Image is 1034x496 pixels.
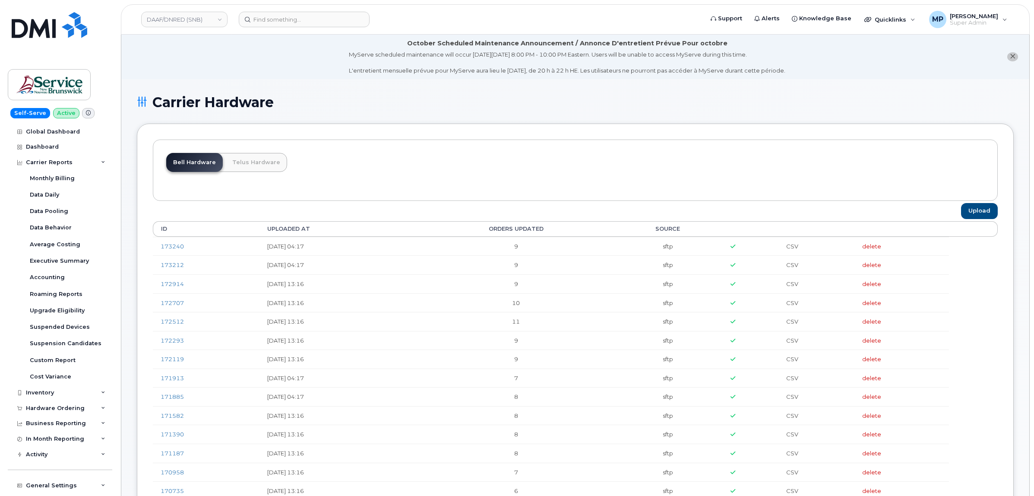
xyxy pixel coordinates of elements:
td: CSV [778,237,854,256]
td: CSV [778,369,854,388]
a: Telus Hardware [225,153,287,172]
td: 2025-09-22 04:17 [259,387,420,406]
td: 2025-09-22 04:17 [259,369,420,388]
a: 172512 [161,318,184,325]
a: delete [862,393,881,400]
i: Parsed at: 2025-09-29 04:42 [730,262,735,268]
td: CSV [778,312,854,331]
a: delete [862,450,881,457]
i: Parsed at: 2025-09-29 04:49 [730,244,735,249]
a: 171885 [161,393,184,400]
i: Parsed at: 2025-09-22 04:44 [730,375,735,381]
td: CSV [778,331,854,350]
td: 2025-09-16 13:16 [259,463,420,482]
td: 9 [420,350,613,369]
td: CSV [778,387,854,406]
h1: Carrier Hardware [137,95,1014,110]
a: Bell Hardware [166,153,223,172]
a: Upload [961,203,998,219]
i: Parsed at: 2025-09-22 13:29 [730,356,735,362]
td: 9 [420,274,613,293]
td: sftp [613,274,723,293]
td: CSV [778,444,854,463]
td: CSV [778,425,854,444]
a: delete [862,243,881,250]
td: sftp [613,350,723,369]
a: delete [862,337,881,344]
a: 171390 [161,431,184,438]
div: October Scheduled Maintenance Announcement / Annonce D'entretient Prévue Pour octobre [407,39,727,48]
a: 172707 [161,299,184,306]
td: 2025-09-29 04:17 [259,255,420,274]
i: Parsed at: 2025-09-25 13:26 [730,300,735,306]
a: delete [862,431,881,438]
td: sftp [613,312,723,331]
button: close notification [1007,52,1018,61]
td: sftp [613,406,723,425]
td: 2025-09-22 13:16 [259,350,420,369]
td: 2025-09-23 13:16 [259,331,420,350]
a: delete [862,487,881,494]
div: MyServe scheduled maintenance will occur [DATE][DATE] 8:00 PM - 10:00 PM Eastern. Users will be u... [349,51,785,75]
a: delete [862,280,881,287]
td: 9 [420,237,613,256]
i: Parsed at: 2025-09-19 13:30 [730,413,735,419]
a: delete [862,412,881,419]
td: sftp [613,463,723,482]
td: sftp [613,369,723,388]
a: delete [862,469,881,476]
th: ORDERS UPDATED [420,221,613,237]
i: Parsed at: 2025-09-26 13:27 [730,281,735,287]
td: sftp [613,425,723,444]
i: Parsed at: 2025-09-22 04:39 [730,394,735,400]
td: 2025-09-29 04:17 [259,237,420,256]
i: Parsed at: 2025-09-17 13:32 [730,451,735,456]
td: 8 [420,425,613,444]
a: 170735 [161,487,184,494]
td: 8 [420,406,613,425]
td: 2025-09-24 13:16 [259,312,420,331]
a: 170958 [161,469,184,476]
td: CSV [778,255,854,274]
a: delete [862,375,881,382]
td: 7 [420,463,613,482]
a: 171582 [161,412,184,419]
i: Parsed at: 2025-09-23 13:26 [730,338,735,343]
td: 10 [420,293,613,312]
a: 172119 [161,356,184,362]
i: Parsed at: 2025-09-16 13:30 [730,470,735,475]
th: SOURCE [613,221,723,237]
td: sftp [613,387,723,406]
a: delete [862,356,881,362]
a: delete [862,318,881,325]
a: delete [862,261,881,268]
td: sftp [613,237,723,256]
td: sftp [613,255,723,274]
td: 8 [420,444,613,463]
i: Parsed at: 2025-09-18 13:26 [730,432,735,437]
td: sftp [613,444,723,463]
td: 2025-09-19 13:16 [259,406,420,425]
i: Parsed at: 2025-09-15 13:25 [730,488,735,494]
a: 171913 [161,375,184,382]
td: 2025-09-26 13:16 [259,274,420,293]
td: 8 [420,387,613,406]
td: 9 [420,255,613,274]
i: Parsed at: 2025-09-24 13:31 [730,319,735,324]
td: CSV [778,406,854,425]
td: CSV [778,293,854,312]
td: sftp [613,293,723,312]
td: 9 [420,331,613,350]
a: 173212 [161,261,184,268]
td: 7 [420,369,613,388]
th: UPLOADED AT [259,221,420,237]
a: 171187 [161,450,184,457]
th: ID [153,221,259,237]
a: delete [862,299,881,306]
td: 2025-09-25 13:16 [259,293,420,312]
a: 172293 [161,337,184,344]
a: 172914 [161,280,184,287]
td: 2025-09-18 13:16 [259,425,420,444]
td: sftp [613,331,723,350]
td: CSV [778,463,854,482]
